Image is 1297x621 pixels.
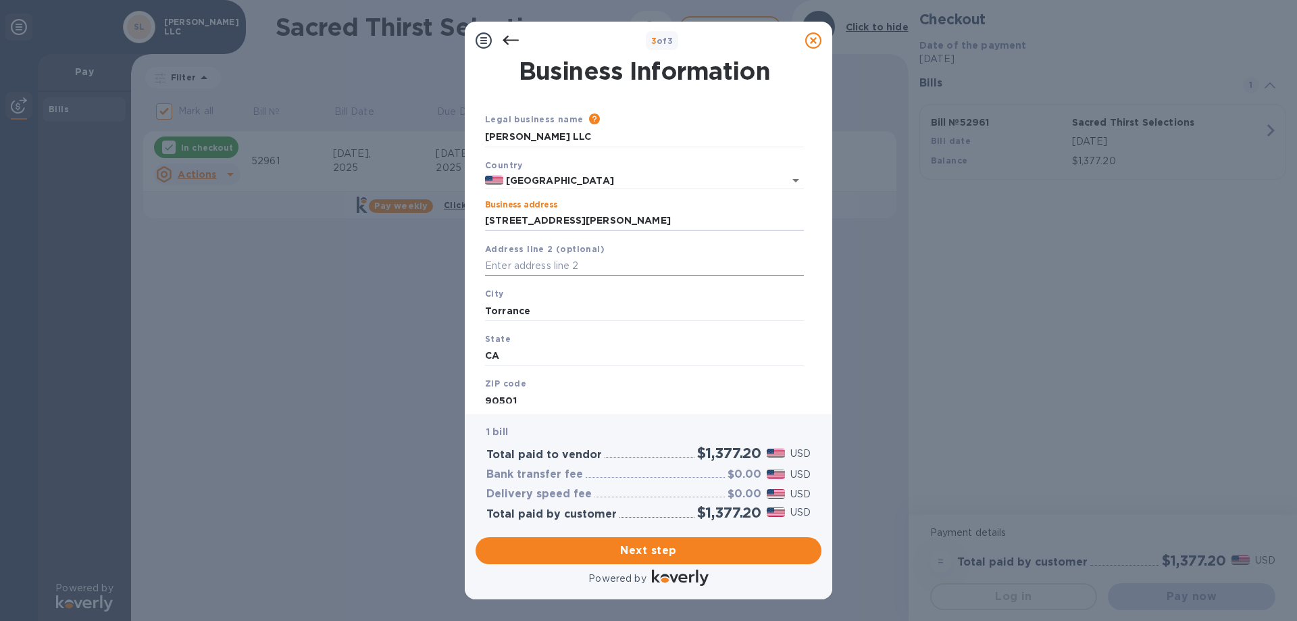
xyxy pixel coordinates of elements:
[485,256,804,276] input: Enter address line 2
[485,114,584,124] b: Legal business name
[485,334,511,344] b: State
[485,176,503,185] img: US
[486,543,811,559] span: Next step
[486,468,583,481] h3: Bank transfer fee
[503,172,766,189] input: Select country
[485,301,804,321] input: Enter city
[486,426,508,437] b: 1 bill
[767,489,785,499] img: USD
[485,289,504,299] b: City
[485,127,804,147] input: Enter legal business name
[486,488,592,501] h3: Delivery speed fee
[588,572,646,586] p: Powered by
[485,211,804,231] input: Enter address
[651,36,673,46] b: of 3
[486,449,602,462] h3: Total paid to vendor
[485,160,523,170] b: Country
[790,487,811,501] p: USD
[697,445,761,462] h2: $1,377.20
[485,201,557,209] label: Business address
[790,468,811,482] p: USD
[767,470,785,479] img: USD
[485,378,526,389] b: ZIP code
[485,391,804,411] input: Enter ZIP code
[767,449,785,458] img: USD
[728,488,761,501] h3: $0.00
[651,36,657,46] span: 3
[767,507,785,517] img: USD
[790,505,811,520] p: USD
[652,570,709,586] img: Logo
[476,537,821,564] button: Next step
[786,171,805,190] button: Open
[697,504,761,521] h2: $1,377.20
[790,447,811,461] p: USD
[728,468,761,481] h3: $0.00
[485,346,804,366] input: Enter state
[482,57,807,85] h1: Business Information
[485,244,605,254] b: Address line 2 (optional)
[486,508,617,521] h3: Total paid by customer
